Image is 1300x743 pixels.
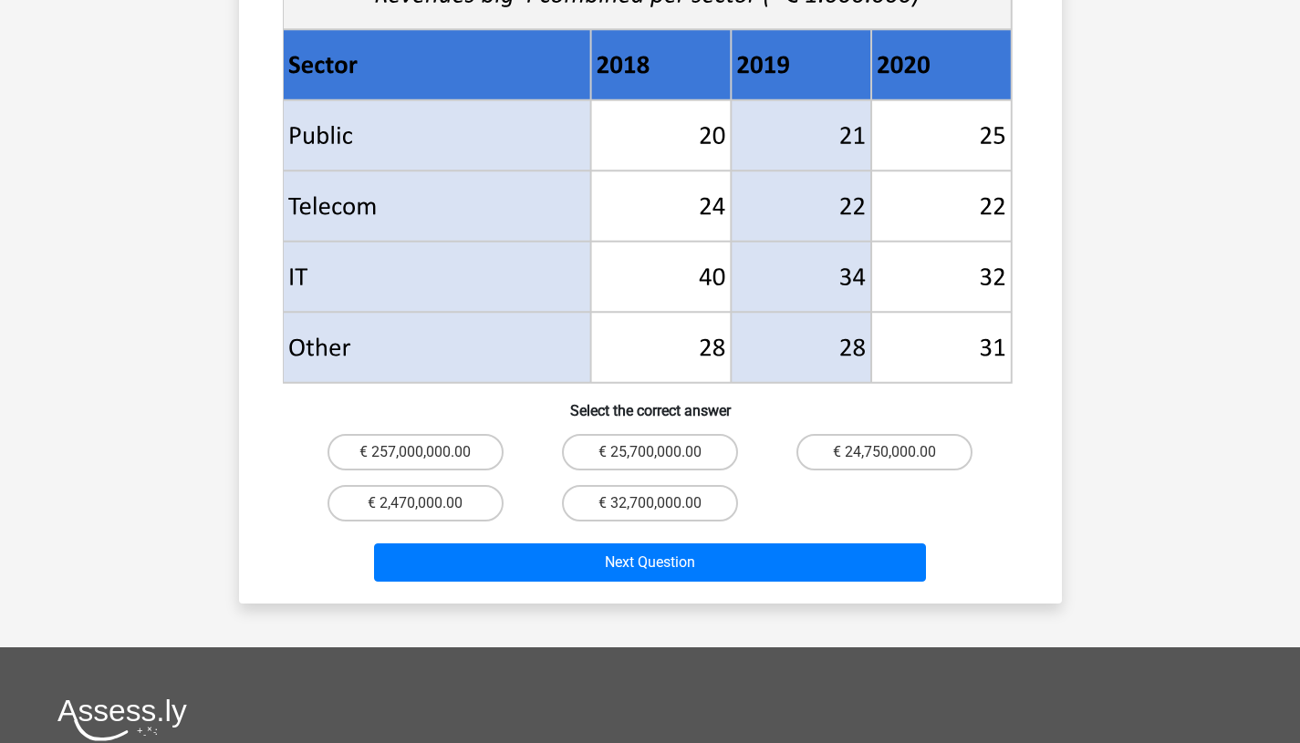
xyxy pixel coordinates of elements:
[268,387,1033,419] h6: Select the correct answer
[562,434,738,470] label: € 25,700,000.00
[328,485,504,521] label: € 2,470,000.00
[796,434,972,470] label: € 24,750,000.00
[374,543,926,582] button: Next Question
[562,485,738,521] label: € 32,700,000.00
[328,434,504,470] label: € 257,000,000.00
[57,698,187,741] img: Assessly logo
